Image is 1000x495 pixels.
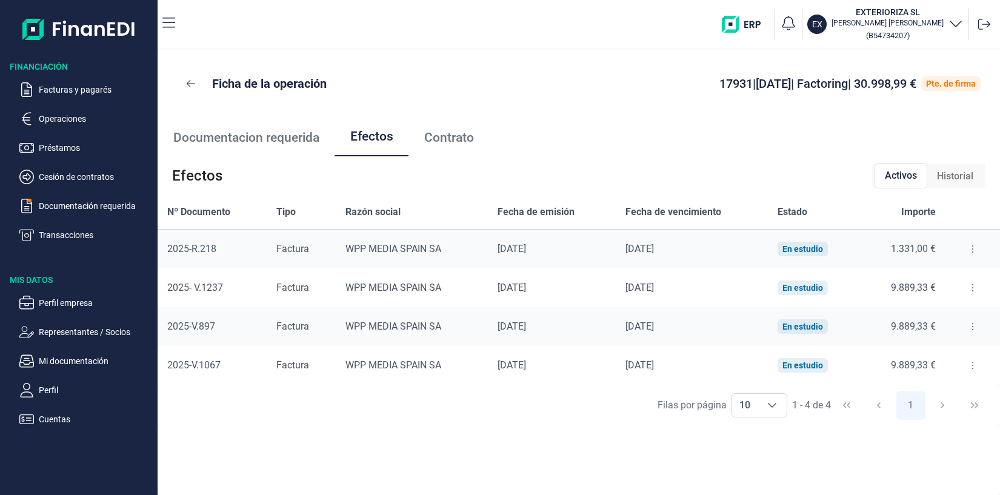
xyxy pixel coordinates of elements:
div: [DATE] [498,282,605,294]
p: Cuentas [39,412,153,427]
span: 17931 | [DATE] | Factoring | 30.998,99 € [719,76,916,91]
p: Préstamos [39,141,153,155]
span: Efectos [350,130,393,143]
span: 1 - 4 de 4 [792,400,831,410]
span: Historial [937,169,973,184]
a: Documentacion requerida [158,118,335,158]
div: 9.889,33 € [870,359,936,371]
button: EXEXTERIORIZA SL[PERSON_NAME] [PERSON_NAME](B54734207) [807,6,963,42]
div: Pte. de firma [926,79,976,88]
div: [DATE] [625,282,759,294]
span: 2025- V.1237 [167,282,223,293]
button: Last Page [960,391,989,420]
div: 9.889,33 € [870,282,936,294]
span: Fecha de emisión [498,205,575,219]
div: 9.889,33 € [870,321,936,333]
p: Perfil [39,383,153,397]
p: Representantes / Socios [39,325,153,339]
button: Documentación requerida [19,199,153,213]
div: En estudio [782,283,823,293]
span: Tipo [276,205,296,219]
div: 1.331,00 € [870,243,936,255]
div: WPP MEDIA SPAIN SA [345,282,479,294]
span: Factura [276,359,309,371]
button: Representantes / Socios [19,325,153,339]
div: Historial [927,164,983,188]
p: EX [812,18,822,30]
button: Préstamos [19,141,153,155]
div: [DATE] [625,243,759,255]
div: En estudio [782,360,823,370]
span: Factura [276,282,309,293]
span: Fecha de vencimiento [625,205,721,219]
button: Previous Page [864,391,893,420]
button: Facturas y pagarés [19,82,153,97]
span: 10 [732,394,758,417]
span: Activos [885,168,917,183]
p: Operaciones [39,111,153,126]
h3: EXTERIORIZA SL [832,6,944,18]
img: Logo de aplicación [22,10,136,48]
span: Factura [276,243,309,254]
a: Contrato [408,118,489,158]
p: [PERSON_NAME] [PERSON_NAME] [832,18,944,28]
button: Operaciones [19,111,153,126]
p: Cesión de contratos [39,170,153,184]
div: Filas por página [658,398,727,413]
div: En estudio [782,322,823,331]
p: Documentación requerida [39,199,153,213]
div: Activos [875,163,927,188]
div: En estudio [782,244,823,254]
span: 2025-V.1067 [167,359,221,371]
button: Perfil empresa [19,296,153,310]
button: Mi documentación [19,354,153,368]
div: [DATE] [498,243,605,255]
div: WPP MEDIA SPAIN SA [345,321,479,333]
span: Contrato [424,131,474,144]
span: Factura [276,321,309,332]
span: Nº Documento [167,205,230,219]
div: WPP MEDIA SPAIN SA [345,243,479,255]
button: Perfil [19,383,153,397]
button: Page 1 [896,391,925,420]
p: Ficha de la operación [212,75,327,92]
button: First Page [832,391,861,420]
div: Choose [758,394,787,417]
p: Facturas y pagarés [39,82,153,97]
div: [DATE] [498,359,605,371]
span: Documentacion requerida [173,131,319,144]
span: 2025-V.897 [167,321,215,332]
span: Efectos [172,166,222,185]
p: Transacciones [39,228,153,242]
span: Razón social [345,205,401,219]
div: [DATE] [625,321,759,333]
small: Copiar cif [866,31,910,40]
span: Estado [778,205,807,219]
a: Efectos [335,118,408,158]
button: Next Page [928,391,957,420]
button: Transacciones [19,228,153,242]
div: [DATE] [498,321,605,333]
div: [DATE] [625,359,759,371]
button: Cesión de contratos [19,170,153,184]
span: Importe [901,205,936,219]
img: erp [722,16,770,33]
div: WPP MEDIA SPAIN SA [345,359,479,371]
button: Cuentas [19,412,153,427]
span: 2025-R.218 [167,243,216,254]
p: Perfil empresa [39,296,153,310]
p: Mi documentación [39,354,153,368]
